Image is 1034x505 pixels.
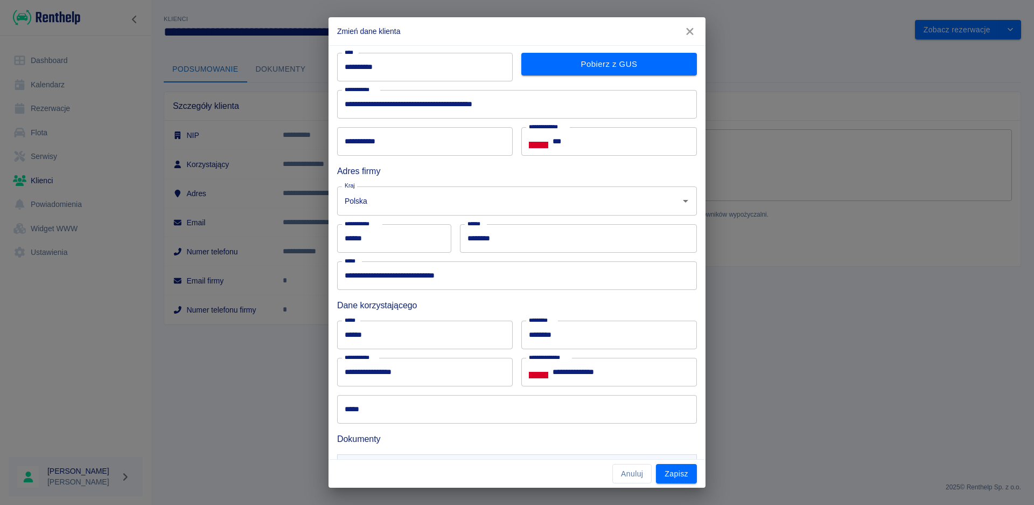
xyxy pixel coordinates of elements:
[329,17,705,45] h2: Zmień dane klienta
[337,164,697,178] h6: Adres firmy
[529,364,548,380] button: Select country
[612,464,652,484] button: Anuluj
[529,134,548,150] button: Select country
[678,193,693,209] button: Otwórz
[345,182,355,190] label: Kraj
[656,464,697,484] button: Zapisz
[337,299,697,312] h6: Dane korzystającego
[521,53,697,75] button: Pobierz z GUS
[337,432,697,446] h6: Dokumenty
